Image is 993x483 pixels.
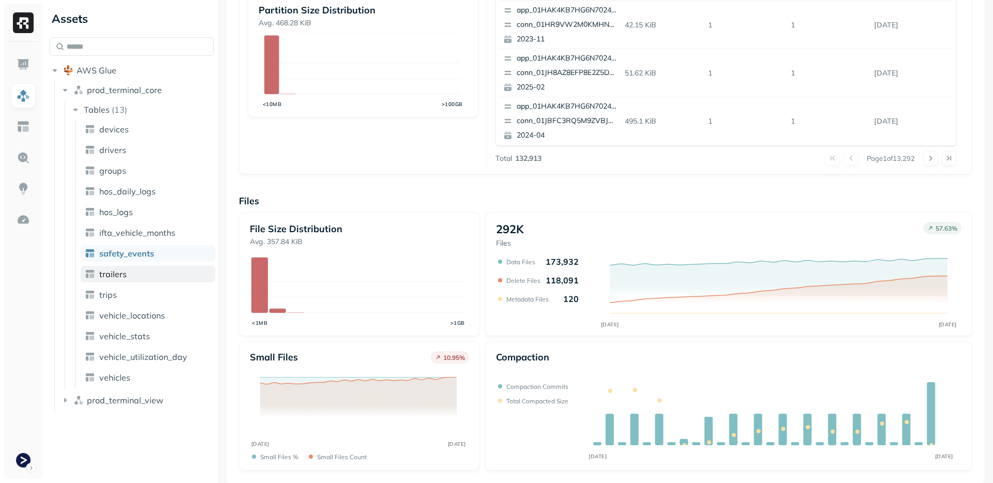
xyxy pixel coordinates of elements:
[60,392,214,409] button: prod_terminal_view
[517,101,617,112] p: app_01HAK4KB7HG6N7024210G3S8D5
[506,277,540,284] p: Delete Files
[99,372,130,383] span: vehicles
[77,65,116,76] span: AWS Glue
[506,383,568,390] p: Compaction commits
[99,269,127,279] span: trailers
[81,142,215,158] a: drivers
[589,453,607,460] tspan: [DATE]
[499,49,621,97] button: app_01HAK4KB7HG6N7024210G3S8D5conn_01JH8AZ8EFP8E2Z5DZ3VNSJJ3C2025-02
[50,62,214,79] button: AWS Glue
[259,4,468,16] p: Partition Size Distribution
[85,248,95,259] img: table
[787,64,870,82] p: 1
[87,395,163,405] span: prod_terminal_view
[17,120,30,133] img: Asset Explorer
[17,151,30,164] img: Query Explorer
[81,121,215,138] a: devices
[99,331,150,341] span: vehicle_stats
[85,290,95,300] img: table
[515,154,541,163] p: 132,913
[85,269,95,279] img: table
[112,104,127,115] p: ( 13 )
[546,275,579,285] p: 118,091
[517,82,617,93] p: 2025-02
[81,183,215,200] a: hos_daily_logs
[81,349,215,365] a: vehicle_utilization_day
[443,354,465,361] p: 10.95 %
[17,213,30,227] img: Optimization
[935,453,953,460] tspan: [DATE]
[99,310,165,321] span: vehicle_locations
[99,207,133,217] span: hos_logs
[16,453,31,467] img: Terminal
[870,64,953,82] p: Sep 11, 2025
[73,395,84,405] img: namespace
[787,16,870,34] p: 1
[517,68,617,78] p: conn_01JH8AZ8EFP8E2Z5DZ3VNSJJ3C
[99,145,126,155] span: drivers
[496,222,524,236] p: 292K
[495,154,512,163] p: Total
[787,112,870,130] p: 1
[87,85,162,95] span: prod_terminal_core
[499,1,621,49] button: app_01HAK4KB7HG6N7024210G3S8D5conn_01HR9VW2M0KMHNQJQ3MFEVFDX82023-11
[870,112,953,130] p: Sep 11, 2025
[99,186,156,197] span: hos_daily_logs
[81,224,215,241] a: ifta_vehicle_months
[99,228,175,238] span: ifta_vehicle_months
[517,130,617,141] p: 2024-04
[621,16,704,34] p: 42.15 KiB
[867,154,915,163] p: Page 1 of 13,292
[81,328,215,344] a: vehicle_stats
[260,453,298,461] p: Small files %
[17,58,30,71] img: Dashboard
[85,310,95,321] img: table
[496,238,524,248] p: Files
[85,207,95,217] img: table
[506,397,568,405] p: Total compacted size
[81,245,215,262] a: safety_events
[448,441,466,447] tspan: [DATE]
[499,97,621,145] button: app_01HAK4KB7HG6N7024210G3S8D5conn_01JBFC3RQ5M9ZVBJPDK1AADTQY2024-04
[99,165,126,176] span: groups
[621,112,704,130] p: 495.1 KiB
[259,18,468,28] p: Avg. 468.28 KiB
[50,10,214,27] div: Assets
[517,20,617,30] p: conn_01HR9VW2M0KMHNQJQ3MFEVFDX8
[506,295,549,303] p: Metadata Files
[85,145,95,155] img: table
[99,352,187,362] span: vehicle_utilization_day
[81,204,215,220] a: hos_logs
[85,372,95,383] img: table
[704,112,787,130] p: 1
[251,441,269,447] tspan: [DATE]
[250,237,469,247] p: Avg. 357.84 KiB
[85,331,95,341] img: table
[317,453,367,461] p: Small files count
[601,321,619,328] tspan: [DATE]
[99,290,117,300] span: trips
[506,258,535,266] p: Data Files
[85,165,95,176] img: table
[263,101,281,108] tspan: <10MB
[85,352,95,362] img: table
[84,104,110,115] span: Tables
[517,116,617,126] p: conn_01JBFC3RQ5M9ZVBJPDK1AADTQY
[517,34,617,44] p: 2023-11
[63,65,73,76] img: root
[546,256,579,267] p: 173,932
[250,351,298,363] p: Small files
[81,307,215,324] a: vehicle_locations
[939,321,957,328] tspan: [DATE]
[85,186,95,197] img: table
[70,101,215,118] button: Tables(13)
[99,248,154,259] span: safety_events
[17,89,30,102] img: Assets
[517,53,617,64] p: app_01HAK4KB7HG6N7024210G3S8D5
[563,294,579,304] p: 120
[252,320,268,326] tspan: <1MB
[936,224,957,232] p: 57.63 %
[73,85,84,95] img: namespace
[517,5,617,16] p: app_01HAK4KB7HG6N7024210G3S8D5
[870,16,953,34] p: Sep 11, 2025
